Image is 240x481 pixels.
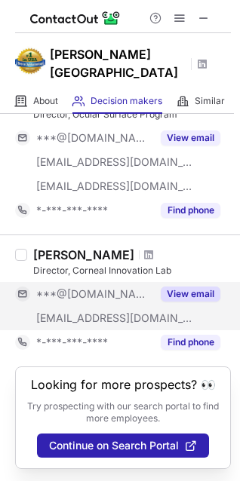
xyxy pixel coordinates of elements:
[36,311,193,325] span: [EMAIL_ADDRESS][DOMAIN_NAME]
[195,95,225,107] span: Similar
[36,155,193,169] span: [EMAIL_ADDRESS][DOMAIN_NAME]
[30,9,121,27] img: ContactOut v5.3.10
[36,179,193,193] span: [EMAIL_ADDRESS][DOMAIN_NAME]
[33,247,134,262] div: [PERSON_NAME]
[50,45,186,81] h1: [PERSON_NAME][GEOGRAPHIC_DATA]
[36,131,152,145] span: ***@[DOMAIN_NAME]
[161,335,220,350] button: Reveal Button
[15,46,45,76] img: fa02b62d5ace3489aebad5c86ee6f0c3
[33,264,231,277] div: Director, Corneal Innovation Lab
[161,130,220,146] button: Reveal Button
[161,286,220,302] button: Reveal Button
[49,440,179,452] span: Continue on Search Portal
[36,287,152,301] span: ***@[DOMAIN_NAME]
[161,203,220,218] button: Reveal Button
[31,378,216,391] header: Looking for more prospects? 👀
[33,95,58,107] span: About
[91,95,162,107] span: Decision makers
[33,108,231,121] div: Director, Ocular Surface Program
[26,400,220,424] p: Try prospecting with our search portal to find more employees.
[37,434,209,458] button: Continue on Search Portal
